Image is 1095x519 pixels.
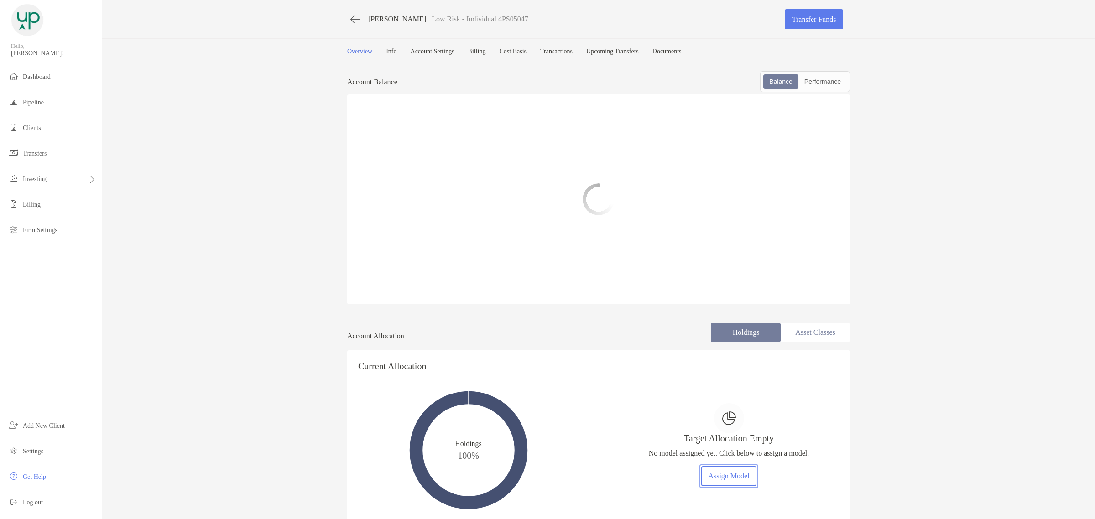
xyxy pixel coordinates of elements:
span: Settings [23,448,43,455]
button: Assign Model [701,466,756,486]
a: [PERSON_NAME] [368,15,426,23]
span: Transfers [23,150,47,157]
a: Transactions [540,48,573,57]
li: Holdings [711,323,781,342]
img: investing icon [8,173,19,184]
a: Account Settings [411,48,454,57]
p: No model assigned yet. Click below to assign a model. [649,447,809,459]
span: Clients [23,125,41,131]
p: Low Risk - Individual 4PS05047 [432,15,528,23]
h4: Target Allocation Empty [684,433,774,444]
span: Investing [23,176,47,182]
div: segmented control [760,71,850,92]
span: 100% [458,448,479,461]
img: settings icon [8,445,19,456]
div: Performance [799,75,846,88]
a: Overview [347,48,372,57]
span: Billing [23,201,41,208]
span: Pipeline [23,99,44,106]
span: [PERSON_NAME]! [11,50,96,57]
a: Cost Basis [499,48,527,57]
a: Transfer Funds [785,9,843,29]
span: Get Help [23,473,46,480]
img: add_new_client icon [8,420,19,431]
a: Upcoming Transfers [586,48,639,57]
span: Holdings [455,439,482,448]
img: get-help icon [8,471,19,482]
h4: Current Allocation [358,361,426,372]
h4: Account Allocation [347,332,404,340]
img: pipeline icon [8,96,19,107]
img: dashboard icon [8,71,19,82]
p: Account Balance [347,76,397,88]
span: Dashboard [23,73,51,80]
img: billing icon [8,198,19,209]
img: Zoe Logo [11,4,44,36]
a: Info [386,48,396,57]
li: Asset Classes [781,323,850,342]
span: Firm Settings [23,227,57,234]
a: Billing [468,48,486,57]
div: Balance [764,75,798,88]
a: Documents [652,48,682,57]
img: logout icon [8,496,19,507]
img: clients icon [8,122,19,133]
img: transfers icon [8,147,19,158]
span: Add New Client [23,422,65,429]
span: Log out [23,499,43,506]
img: firm-settings icon [8,224,19,235]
